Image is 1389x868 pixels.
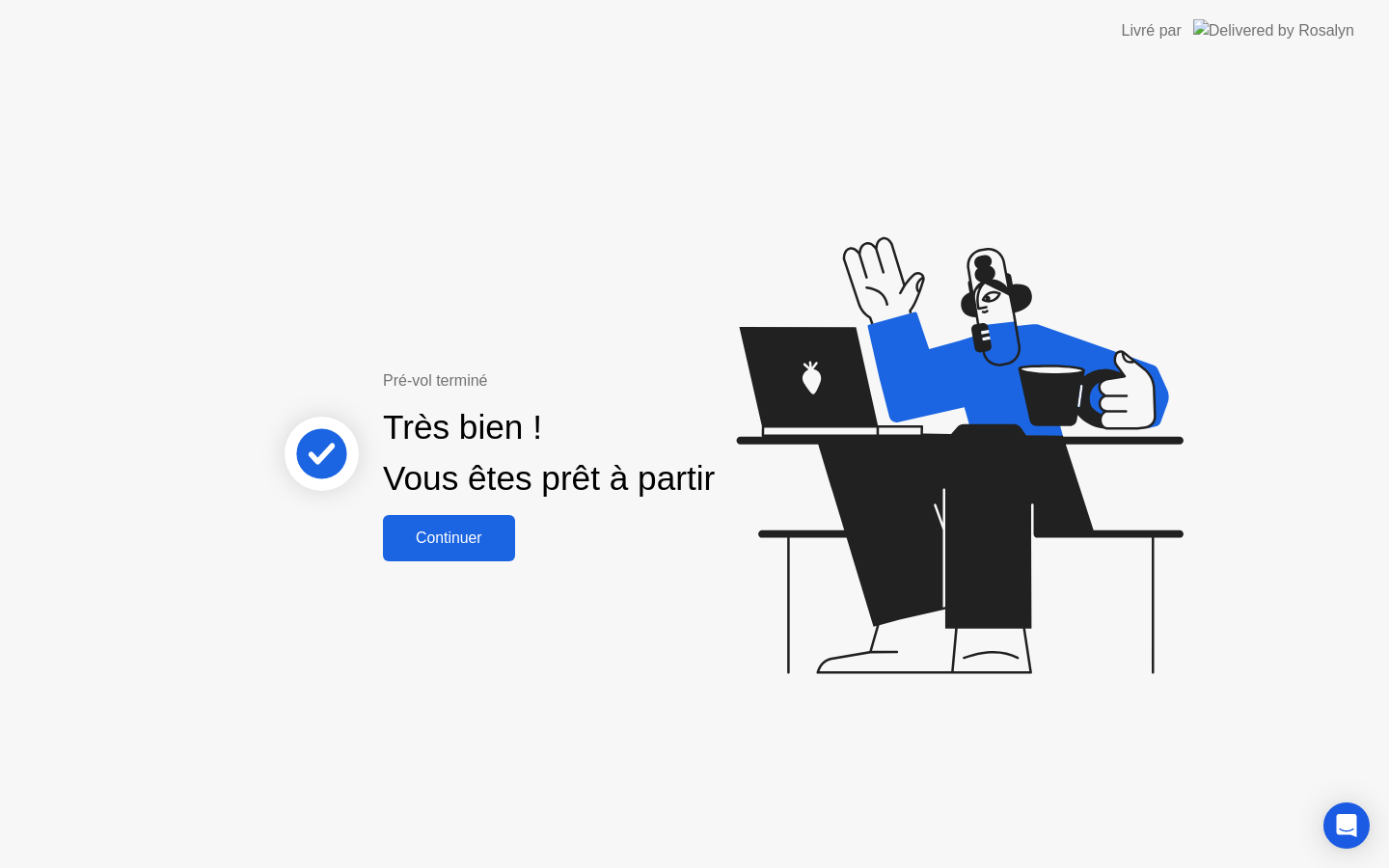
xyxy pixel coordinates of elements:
[1323,802,1370,849] div: Open Intercom Messenger
[383,515,515,561] button: Continuer
[1193,19,1354,41] img: Delivered by Rosalyn
[383,369,781,393] div: Pré-vol terminé
[1122,19,1182,42] div: Livré par
[389,529,509,547] div: Continuer
[383,402,715,504] div: Très bien ! Vous êtes prêt à partir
